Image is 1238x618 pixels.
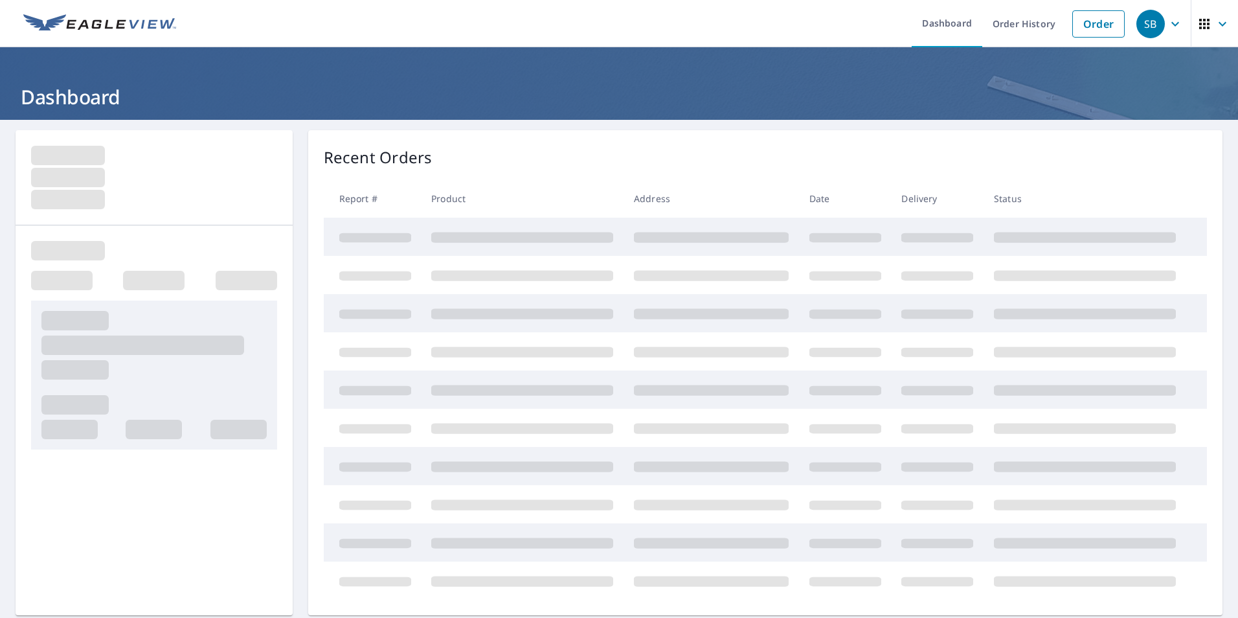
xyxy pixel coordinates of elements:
div: SB [1136,10,1165,38]
th: Report # [324,179,422,218]
th: Delivery [891,179,984,218]
th: Status [984,179,1186,218]
th: Date [799,179,892,218]
h1: Dashboard [16,84,1222,110]
a: Order [1072,10,1125,38]
img: EV Logo [23,14,176,34]
th: Product [421,179,624,218]
p: Recent Orders [324,146,433,169]
th: Address [624,179,799,218]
